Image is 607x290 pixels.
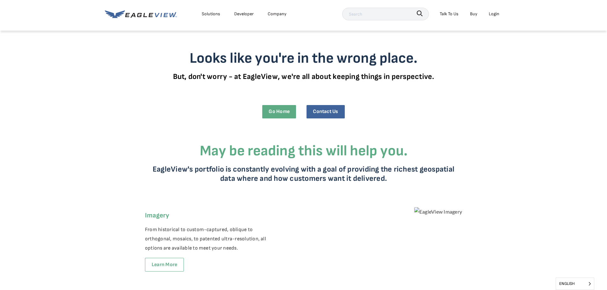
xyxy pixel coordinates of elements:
a: Go Home [262,105,296,118]
img: EagleView Imagery [414,207,462,216]
h6: Imagery [145,210,269,221]
h3: May be reading this will help you. [151,142,457,160]
p: But, don't worry - at EagleView, we're all about keeping things in perspective. [133,72,474,81]
a: Buy [470,10,477,18]
div: Solutions [202,10,220,18]
aside: Language selected: English [556,278,594,290]
h3: Looks like you're in the wrong place. [133,50,474,67]
p: From historical to custom-captured, oblique to orthogonal, mosaics, to patented ultra-resolution,... [145,225,269,253]
p: EagleView's portfolio is constantly evolving with a goal of providing the richest geospatial data... [151,165,457,183]
span: English [556,278,594,290]
div: Company [268,10,286,18]
a: Contact Us [307,105,344,118]
div: Talk To Us [440,10,459,18]
a: Learn more [145,258,184,272]
div: Login [489,10,499,18]
a: Developer [234,10,254,18]
input: Search [342,8,429,20]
